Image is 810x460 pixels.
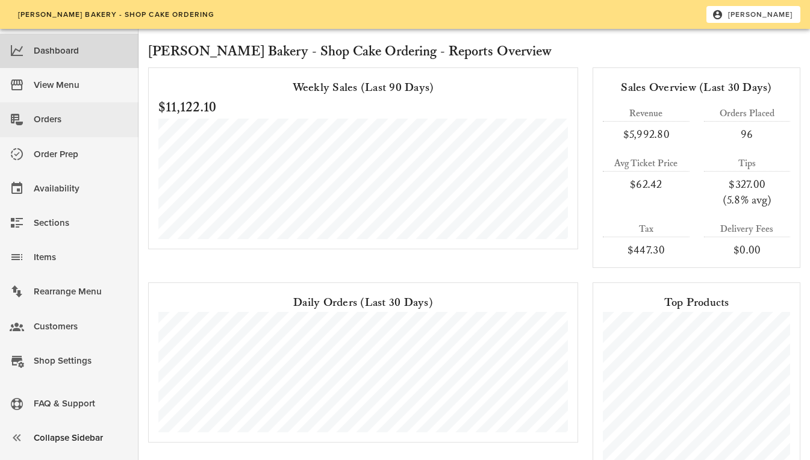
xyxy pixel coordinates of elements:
[704,242,791,258] div: $0.00
[17,10,214,19] span: [PERSON_NAME] Bakery - Shop Cake Ordering
[34,41,129,61] div: Dashboard
[34,247,129,267] div: Items
[34,110,129,129] div: Orders
[706,6,800,23] button: [PERSON_NAME]
[603,222,690,237] div: Tax
[34,145,129,164] div: Order Prep
[704,126,791,142] div: 96
[34,282,129,302] div: Rearrange Menu
[704,222,791,237] div: Delivery Fees
[34,213,129,233] div: Sections
[603,78,790,97] div: Sales Overview (Last 30 Days)
[603,157,690,171] div: Avg Ticket Price
[10,6,222,23] a: [PERSON_NAME] Bakery - Shop Cake Ordering
[34,317,129,337] div: Customers
[603,126,690,142] div: $5,992.80
[148,41,800,63] h2: [PERSON_NAME] Bakery - Shop Cake Ordering - Reports Overview
[34,428,129,448] div: Collapse Sidebar
[603,176,690,192] div: $62.42
[158,97,568,119] h2: $11,122.10
[34,179,129,199] div: Availability
[158,293,568,312] div: Daily Orders (Last 30 Days)
[603,293,790,312] div: Top Products
[704,157,791,171] div: Tips
[34,351,129,371] div: Shop Settings
[704,107,791,121] div: Orders Placed
[603,107,690,121] div: Revenue
[34,394,129,414] div: FAQ & Support
[603,242,690,258] div: $447.30
[704,176,791,208] div: $327.00 (5.8% avg)
[158,78,568,97] div: Weekly Sales (Last 90 Days)
[714,9,793,20] span: [PERSON_NAME]
[34,75,129,95] div: View Menu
